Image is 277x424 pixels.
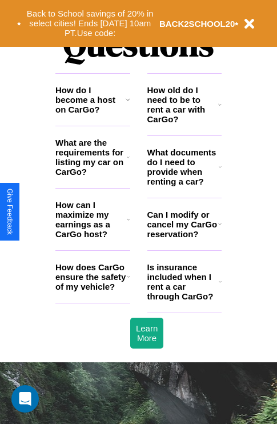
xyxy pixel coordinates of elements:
div: Give Feedback [6,189,14,235]
h3: What documents do I need to provide when renting a car? [147,147,219,186]
h3: Is insurance included when I rent a car through CarGo? [147,262,219,301]
div: Open Intercom Messenger [11,385,39,413]
button: Learn More [130,318,163,349]
h3: How do I become a host on CarGo? [55,85,126,114]
h3: How old do I need to be to rent a car with CarGo? [147,85,219,124]
h3: How does CarGo ensure the safety of my vehicle? [55,262,127,291]
h3: How can I maximize my earnings as a CarGo host? [55,200,127,239]
button: Back to School savings of 20% in select cities! Ends [DATE] 10am PT.Use code: [21,6,159,41]
b: BACK2SCHOOL20 [159,19,235,29]
h3: What are the requirements for listing my car on CarGo? [55,138,127,177]
h3: Can I modify or cancel my CarGo reservation? [147,210,218,239]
